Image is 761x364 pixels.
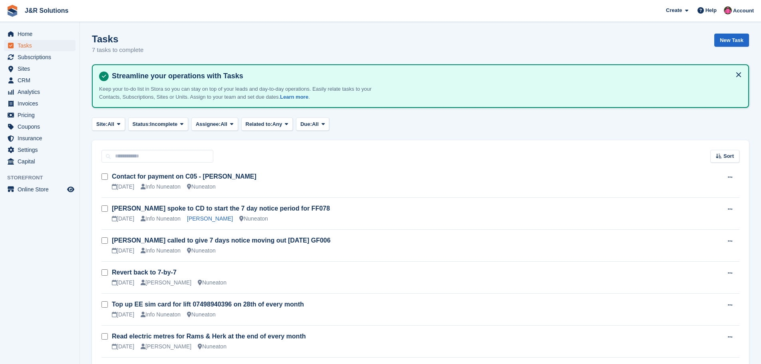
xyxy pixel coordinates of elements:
[92,46,143,55] p: 7 tasks to complete
[666,6,682,14] span: Create
[66,185,76,194] a: Preview store
[92,117,125,131] button: Site: All
[187,215,233,222] a: [PERSON_NAME]
[4,86,76,97] a: menu
[191,117,238,131] button: Assignee: All
[296,117,329,131] button: Due: All
[4,98,76,109] a: menu
[18,98,66,109] span: Invoices
[187,247,216,255] div: Nuneaton
[187,310,216,319] div: Nuneaton
[112,205,330,212] a: [PERSON_NAME] spoke to CD to start the 7 day notice period for FF078
[239,215,268,223] div: Nuneaton
[4,75,76,86] a: menu
[196,120,221,128] span: Assignee:
[221,120,227,128] span: All
[246,120,272,128] span: Related to:
[112,215,134,223] div: [DATE]
[18,28,66,40] span: Home
[96,120,107,128] span: Site:
[723,152,734,160] span: Sort
[724,6,732,14] img: Julie Morgan
[112,269,177,276] a: Revert back to 7-by-7
[187,183,216,191] div: Nuneaton
[18,144,66,155] span: Settings
[112,247,134,255] div: [DATE]
[141,278,191,287] div: [PERSON_NAME]
[18,109,66,121] span: Pricing
[18,63,66,74] span: Sites
[112,278,134,287] div: [DATE]
[714,34,749,47] a: New Task
[18,52,66,63] span: Subscriptions
[99,85,379,101] p: Keep your to-do list in Stora so you can stay on top of your leads and day-to-day operations. Eas...
[6,5,18,17] img: stora-icon-8386f47178a22dfd0bd8f6a31ec36ba5ce8667c1dd55bd0f319d3a0aa187defe.svg
[4,52,76,63] a: menu
[112,183,134,191] div: [DATE]
[4,63,76,74] a: menu
[18,156,66,167] span: Capital
[4,109,76,121] a: menu
[112,237,330,244] a: [PERSON_NAME] called to give 7 days notice moving out [DATE] GF006
[112,333,306,340] a: Read electric metres for Rams & Herk at the end of every month
[109,72,742,81] h4: Streamline your operations with Tasks
[141,342,191,351] div: [PERSON_NAME]
[18,86,66,97] span: Analytics
[18,40,66,51] span: Tasks
[4,144,76,155] a: menu
[733,7,754,15] span: Account
[18,133,66,144] span: Insurance
[272,120,282,128] span: Any
[198,278,227,287] div: Nuneaton
[18,184,66,195] span: Online Store
[18,75,66,86] span: CRM
[300,120,312,128] span: Due:
[7,174,79,182] span: Storefront
[198,342,227,351] div: Nuneaton
[141,310,181,319] div: Info Nuneaton
[112,342,134,351] div: [DATE]
[141,215,181,223] div: Info Nuneaton
[92,34,143,44] h1: Tasks
[312,120,319,128] span: All
[141,183,181,191] div: Info Nuneaton
[22,4,72,17] a: J&R Solutions
[4,28,76,40] a: menu
[4,133,76,144] a: menu
[4,40,76,51] a: menu
[705,6,717,14] span: Help
[4,121,76,132] a: menu
[18,121,66,132] span: Coupons
[150,120,178,128] span: Incomplete
[112,310,134,319] div: [DATE]
[112,301,304,308] a: Top up EE sim card for lift 07498940396 on 28th of every month
[128,117,188,131] button: Status: Incomplete
[112,173,256,180] a: Contact for payment on C05 - [PERSON_NAME]
[141,247,181,255] div: Info Nuneaton
[107,120,114,128] span: All
[4,156,76,167] a: menu
[280,94,308,100] a: Learn more
[241,117,293,131] button: Related to: Any
[4,184,76,195] a: menu
[133,120,150,128] span: Status:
